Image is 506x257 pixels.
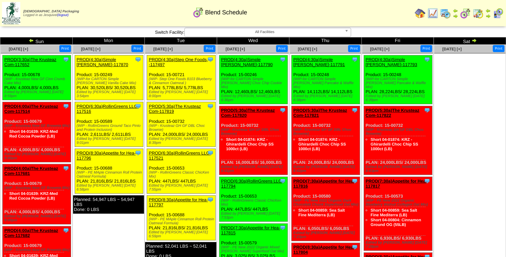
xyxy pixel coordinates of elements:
[3,164,71,224] div: Product: 15-00679 PLAN: 4,000LBS / 4,000LBS
[293,231,360,239] div: Edited by [PERSON_NAME] [DATE] 7:23pm
[366,199,432,207] div: (WIP - PE New 2022 Organic Blueberry Walnut Collagen Oat Mix)
[149,217,215,225] div: (WIP - PE MAple Cinnamon Roll Protein Oatmeal Formula)
[149,124,215,132] div: (WIP - Krusteaz GH GF DBL Choc Brownie)
[75,149,143,194] div: Product: 15-00688 PLAN: 21,816LBS / 21,816LBS
[279,56,286,63] img: Tooltip
[63,103,69,109] img: Tooltip
[293,199,360,207] div: (WIP - PE New 2022 Organic Dark Chocolate Chunk Superfood Oat Mix)
[4,104,58,114] a: PROD(4:00a)The Krusteaz Com-117514
[23,10,79,13] span: [DEMOGRAPHIC_DATA] Packaging
[485,8,491,13] img: arrowleft.gif
[4,214,71,222] div: Edited by [PERSON_NAME] [DATE] 9:00pm
[4,228,58,238] a: PROD(4:00a)The Krusteaz Com-117682
[59,45,71,52] button: Print
[420,45,432,52] button: Print
[4,152,71,160] div: Edited by [PERSON_NAME] [DATE] 9:00pm
[72,37,145,45] td: Mon
[135,56,141,63] img: Tooltip
[219,177,288,222] div: Product: 15-00653 PLAN: 447LBS / 447LBS
[493,8,503,19] img: calendarcustomer.gif
[351,244,358,250] img: Tooltip
[135,103,141,109] img: Tooltip
[298,47,317,51] span: [DATE] [+]
[471,38,477,43] img: arrowright.gif
[221,199,287,207] div: (WIP - RollinGreens Classic ChicKen Mix)
[424,107,430,113] img: Tooltip
[149,151,211,161] a: PROD(6:30a)RollinGreens LLC-117521
[221,94,287,102] div: Edited by [PERSON_NAME] [DATE] 6:36pm
[9,47,28,51] a: [DATE] [+]
[221,179,283,189] a: PROD(6:30a)RollinGreens LLC-117794
[219,55,288,104] div: Product: 15-00246 PLAN: 12,460LBS / 12,460LBS
[361,37,434,45] td: Fri
[293,77,360,89] div: (WIP-for CARTON Simple [PERSON_NAME] Pancake & Waffle Mix)
[207,150,214,156] img: Tooltip
[366,57,417,67] a: PROD(4:30a)Simple [PERSON_NAME]-117793
[147,196,215,240] div: Product: 15-00688 PLAN: 21,816LBS / 21,816LBS
[4,248,71,252] div: (WIP - Krusteaz New GF Brownie Mix)
[147,55,215,100] div: Product: 15-00721 PLAN: 5,778LBS / 5,778LBS
[442,47,462,51] a: [DATE] [+]
[204,45,215,52] button: Print
[4,90,71,98] div: Edited by [PERSON_NAME] [DATE] 8:59pm
[221,57,273,67] a: PROD(4:30a)Simple [PERSON_NAME]-117790
[366,179,427,189] a: PROD(7:30a)Appetite for Hea-117817
[147,149,215,194] div: Product: 15-00653 PLAN: 447LBS / 447LBS
[4,57,56,67] a: PROD(3:30a)The Krusteaz Com-117652
[351,107,358,113] img: Tooltip
[289,37,361,45] td: Thu
[63,56,69,63] img: Tooltip
[9,191,58,201] a: Short 04-01639: KRZ-Med Red Cocoa Powder (LB)
[371,137,418,151] a: Short 04-01874: KRZ - Ghirardelli Choc Chip SS 1000ct (LB)
[149,77,215,85] div: (WIP- Step One Foods 8103 Blueberry & Cinnamon Oatmeal )
[291,177,360,241] div: Product: 15-00580 PLAN: 6,050LBS / 6,050LBS
[77,57,128,67] a: PROD(4:30a)Simple [PERSON_NAME]-117870
[293,179,355,189] a: PROD(7:30a)Appetite for Hea-117816
[293,94,360,102] div: Edited by [PERSON_NAME] [DATE] 6:38pm
[291,106,360,175] div: Product: 15-00732 PLAN: 24,000LBS / 24,000LBS
[293,128,360,136] div: (WIP - Krusteaz GH GF DBL Choc Brownie)
[371,218,421,227] a: Short 04-00804: Cinnamon Ground OG (55LB)
[276,45,288,52] button: Print
[77,90,143,98] div: Edited by [PERSON_NAME] [DATE] 3:54pm
[63,165,69,172] img: Tooltip
[221,108,275,118] a: PROD(5:30a)The Krusteaz Com-117820
[298,208,345,217] a: Short 04-00859: Sea Salt Fine Mediterra (LB)
[351,178,358,184] img: Tooltip
[3,55,71,100] div: Product: 15-00678 PLAN: 4,000LBS / 4,000LBS
[221,77,287,89] div: (WIP-for CARTON Simple [PERSON_NAME] Choc Chip Cookie Mix)
[348,45,360,52] button: Print
[221,212,287,220] div: Edited by [PERSON_NAME] [DATE] 7:53pm
[207,56,214,63] img: Tooltip
[73,195,144,214] div: Planned: 54,947 LBS ~ 54,947 LBS Done: 0 LBS
[0,37,73,45] td: Sun
[351,56,358,63] img: Tooltip
[75,102,143,147] div: Product: 15-00589 PLAN: 2,611LBS / 2,611LBS
[366,108,419,118] a: PROD(5:30a)The Krusteaz Com-117822
[147,102,215,147] div: Product: 15-00732 PLAN: 24,000LBS / 24,000LBS
[453,13,458,19] img: arrowright.gif
[366,165,432,173] div: Edited by [PERSON_NAME] [DATE] 8:43pm
[427,8,438,19] img: line_graph.gif
[293,108,347,118] a: PROD(5:30a)The Krusteaz Com-117821
[219,106,288,175] div: Product: 15-00732 PLAN: 16,000LBS / 16,000LBS
[149,230,215,238] div: Edited by [PERSON_NAME] [DATE] 6:59pm
[293,57,345,67] a: PROD(4:30a)Simple [PERSON_NAME]-117791
[57,13,69,17] a: (logout)
[81,47,100,51] a: [DATE] [+]
[364,55,432,104] div: Product: 15-00248 PLAN: 28,224LBS / 28,224LBS
[493,45,504,52] button: Print
[4,77,71,85] div: (WIP - Krusteaz New GF Cinn Crumb Cake Mix)
[77,184,143,192] div: Edited by [PERSON_NAME] [DATE] 6:58pm
[460,8,471,19] img: calendarblend.gif
[293,245,355,255] a: PROD(8:30a)Appetite for Hea-117804
[424,56,430,63] img: Tooltip
[4,166,58,176] a: PROD(4:00a)The Krusteaz Com-117681
[279,224,286,231] img: Tooltip
[364,177,432,251] div: Product: 15-00573 PLAN: 6,930LBS / 6,930LBS
[366,77,432,89] div: (WIP-for CARTON Simple [PERSON_NAME] Pancake & Waffle Mix)
[149,57,208,67] a: PROD(4:30a)Step One Foods, -117497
